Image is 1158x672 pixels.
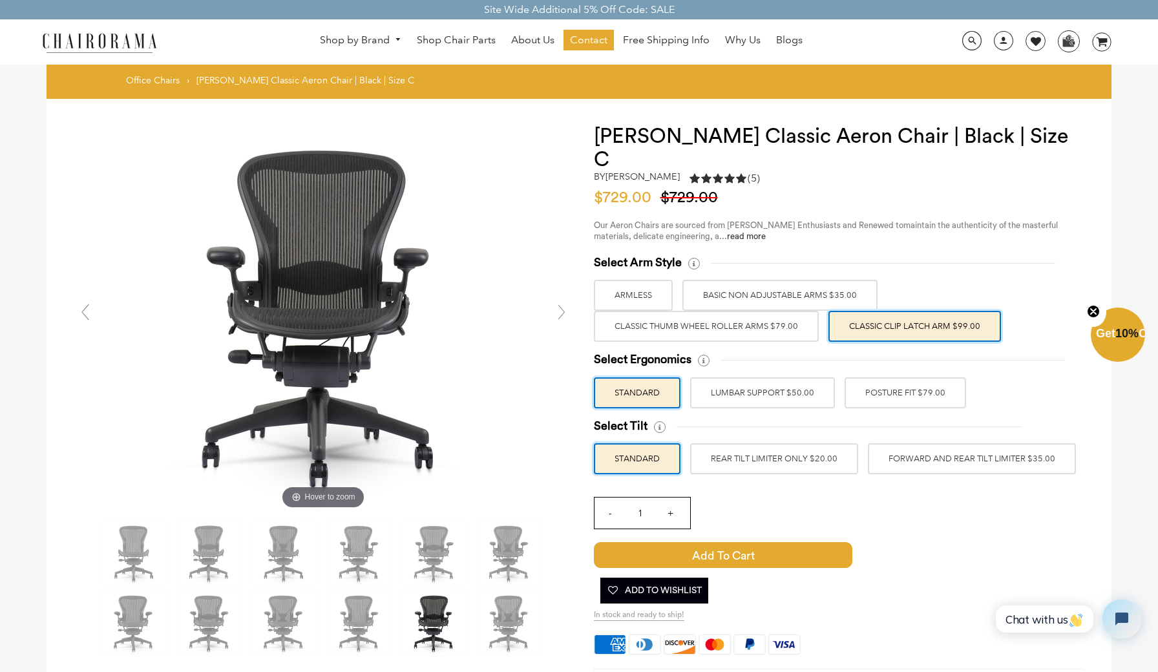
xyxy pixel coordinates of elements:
span: $729.00 [660,190,724,205]
img: Herman Miller Classic Aeron Chair | Black | Size C - chairorama [102,591,167,656]
nav: breadcrumbs [126,74,419,92]
span: Why Us [725,34,761,47]
img: DSC_4246_96a1d336-41ac-4c84-8087-2c548a10ee74_grande.jpg [129,125,517,512]
span: Free Shipping Info [623,34,710,47]
span: In stock and ready to ship! [594,610,684,621]
h1: [PERSON_NAME] Classic Aeron Chair | Black | Size C [594,125,1086,171]
span: › [187,74,189,86]
span: Add To Wishlist [607,578,702,604]
label: POSTURE FIT $79.00 [845,377,966,408]
img: Herman Miller Classic Aeron Chair | Black | Size C - chairorama [402,521,467,586]
button: Close teaser [1080,297,1106,327]
span: Select Ergonomics [594,352,691,367]
label: FORWARD AND REAR TILT LIMITER $35.00 [868,443,1076,474]
label: STANDARD [594,377,680,408]
a: Shop Chair Parts [410,30,502,50]
div: 5.0 rating (5 votes) [690,171,760,185]
label: STANDARD [594,443,680,474]
span: Get Off [1096,327,1155,340]
span: 10% [1115,327,1139,340]
a: About Us [505,30,561,50]
span: $729.00 [594,190,658,205]
input: + [655,498,686,529]
label: LUMBAR SUPPORT $50.00 [690,377,835,408]
img: Herman Miller Classic Aeron Chair | Black | Size C - chairorama [327,591,392,656]
nav: DesktopNavigation [219,30,903,54]
a: Shop by Brand [313,30,408,50]
a: Contact [563,30,614,50]
img: Herman Miller Classic Aeron Chair | Black | Size C - chairorama [477,591,542,656]
img: Herman Miller Classic Aeron Chair | Black | Size C - chairorama [252,591,317,656]
span: Select Tilt [594,419,647,434]
span: Select Arm Style [594,255,682,270]
button: Add to Cart [594,542,938,568]
a: Blogs [770,30,809,50]
label: Classic Clip Latch Arm $99.00 [828,311,1001,342]
img: Herman Miller Classic Aeron Chair | Black | Size C - chairorama [327,521,392,586]
a: 5.0 rating (5 votes) [690,171,760,189]
img: Herman Miller Classic Aeron Chair | Black | Size C - chairorama [252,521,317,586]
label: ARMLESS [594,280,673,311]
img: WhatsApp_Image_2024-07-12_at_16.23.01.webp [1058,31,1079,50]
span: Shop Chair Parts [417,34,496,47]
a: Why Us [719,30,767,50]
a: Hover to zoom [129,311,517,324]
span: About Us [511,34,554,47]
a: [PERSON_NAME] [605,171,680,182]
img: Herman Miller Classic Aeron Chair | Black | Size C - chairorama [177,521,242,586]
img: Herman Miller Classic Aeron Chair | Black | Size C - chairorama [177,591,242,656]
label: Classic Thumb Wheel Roller Arms $79.00 [594,311,819,342]
h2: by [594,171,680,182]
img: Herman Miller Classic Aeron Chair | Black | Size C - chairorama [477,521,542,586]
span: Blogs [776,34,803,47]
a: read more [727,232,766,240]
span: Add to Cart [594,542,852,568]
span: Our Aeron Chairs are sourced from [PERSON_NAME] Enthusiasts and Renewed to [594,221,903,229]
button: Add To Wishlist [600,578,708,604]
span: (5) [748,172,760,185]
img: Herman Miller Classic Aeron Chair | Black | Size C - chairorama [402,591,467,656]
iframe: Tidio Chat [982,589,1152,649]
span: Contact [570,34,607,47]
a: Free Shipping Info [616,30,716,50]
img: Herman Miller Classic Aeron Chair | Black | Size C - chairorama [102,521,167,586]
a: Office Chairs [126,74,180,86]
div: Get10%OffClose teaser [1091,309,1145,363]
label: REAR TILT LIMITER ONLY $20.00 [690,443,858,474]
span: [PERSON_NAME] Classic Aeron Chair | Black | Size C [196,74,414,86]
label: BASIC NON ADJUSTABLE ARMS $35.00 [682,280,878,311]
img: chairorama [35,31,164,54]
input: - [595,498,626,529]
